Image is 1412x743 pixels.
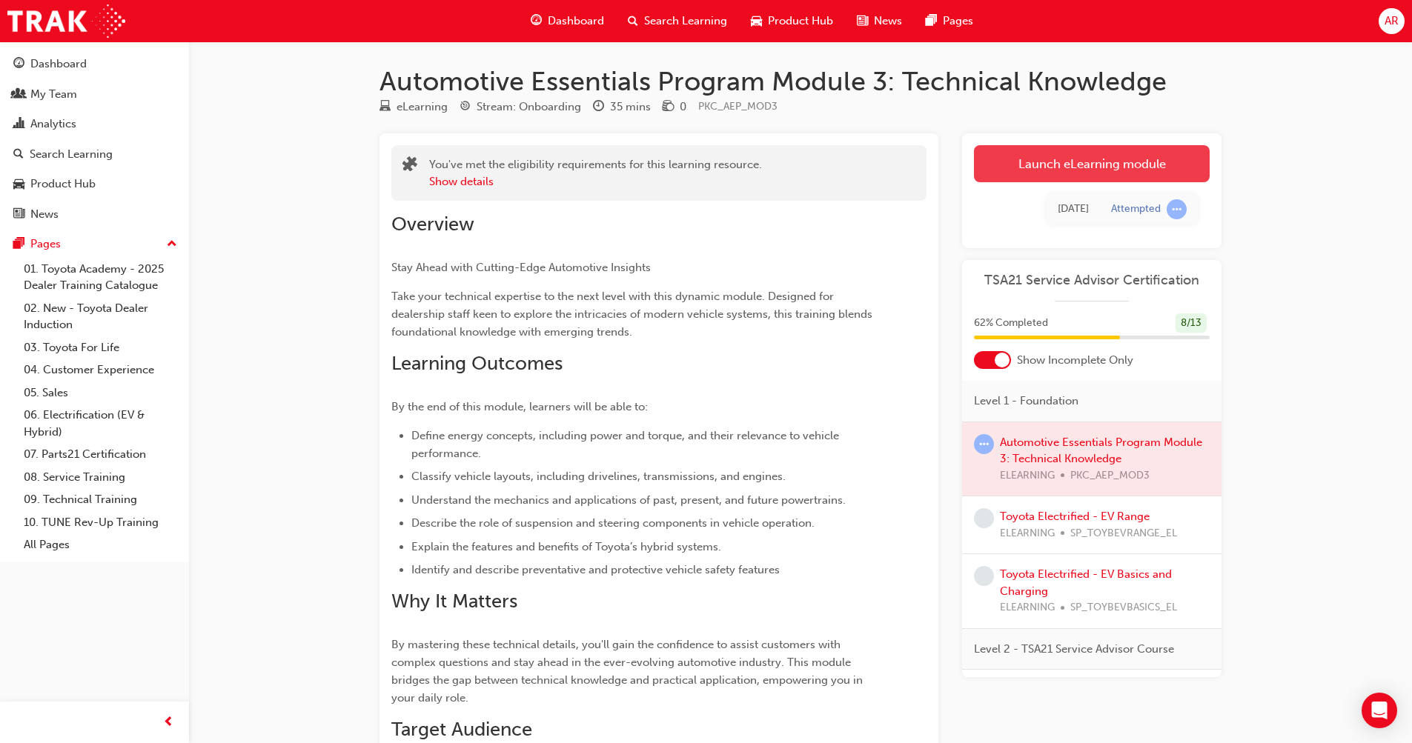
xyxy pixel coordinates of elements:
[397,99,448,116] div: eLearning
[6,230,183,258] button: Pages
[7,4,125,38] a: Trak
[391,400,648,413] span: By the end of this module, learners will be able to:
[411,493,846,507] span: Understand the mechanics and applications of past, present, and future powertrains.
[411,563,780,576] span: Identify and describe preventative and protective vehicle safety features
[30,176,96,193] div: Product Hub
[1070,525,1177,542] span: SP_TOYBEVRANGE_EL
[6,81,183,108] a: My Team
[974,393,1078,410] span: Level 1 - Foundation
[379,65,1222,98] h1: Automotive Essentials Program Module 3: Technical Knowledge
[13,238,24,251] span: pages-icon
[429,156,762,190] div: You've met the eligibility requirements for this learning resource.
[391,718,532,741] span: Target Audience
[974,434,994,454] span: learningRecordVerb_ATTEMPT-icon
[548,13,604,30] span: Dashboard
[1000,510,1150,523] a: Toyota Electrified - EV Range
[6,201,183,228] a: News
[30,86,77,103] div: My Team
[593,101,604,114] span: clock-icon
[391,352,563,375] span: Learning Outcomes
[680,99,686,116] div: 0
[1058,201,1089,218] div: Tue Sep 23 2025 12:22:50 GMT+0800 (AWST)
[13,58,24,71] span: guage-icon
[644,13,727,30] span: Search Learning
[391,638,866,704] span: By mastering these technical details, you'll gain the confidence to assist customers with complex...
[531,12,542,30] span: guage-icon
[6,141,183,168] a: Search Learning
[429,173,494,190] button: Show details
[18,443,183,466] a: 07. Parts21 Certification
[13,118,24,131] span: chart-icon
[163,713,174,732] span: prev-icon
[391,290,875,339] span: Take your technical expertise to the next level with this dynamic module. Designed for dealership...
[402,158,417,175] span: puzzle-icon
[411,516,815,530] span: Describe the role of suspension and steering components in vehicle operation.
[391,261,651,274] span: Stay Ahead with Cutting-Edge Automotive Insights
[18,466,183,489] a: 08. Service Training
[411,470,786,483] span: Classify vehicle layouts, including drivelines, transmissions, and engines.
[1017,352,1133,369] span: Show Incomplete Only
[663,101,674,114] span: money-icon
[460,98,581,116] div: Stream
[1167,199,1187,219] span: learningRecordVerb_ATTEMPT-icon
[30,56,87,73] div: Dashboard
[379,101,391,114] span: learningResourceType_ELEARNING-icon
[379,98,448,116] div: Type
[411,429,842,460] span: Define energy concepts, including power and torque, and their relevance to vehicle performance.
[18,297,183,336] a: 02. New - Toyota Dealer Induction
[6,47,183,230] button: DashboardMy TeamAnalyticsSearch LearningProduct HubNews
[18,258,183,297] a: 01. Toyota Academy - 2025 Dealer Training Catalogue
[739,6,845,36] a: car-iconProduct Hub
[167,235,177,254] span: up-icon
[13,178,24,191] span: car-icon
[18,533,183,556] a: All Pages
[30,236,61,253] div: Pages
[18,488,183,511] a: 09. Technical Training
[974,272,1210,289] a: TSA21 Service Advisor Certification
[1385,13,1399,30] span: AR
[391,590,517,613] span: Why It Matters
[30,116,76,133] div: Analytics
[751,12,762,30] span: car-icon
[974,508,994,528] span: learningRecordVerb_NONE-icon
[411,540,721,553] span: Explain the features and benefits of Toyota’s hybrid systems.
[974,566,994,586] span: learningRecordVerb_NONE-icon
[943,13,973,30] span: Pages
[1379,8,1405,34] button: AR
[845,6,914,36] a: news-iconNews
[18,511,183,534] a: 10. TUNE Rev-Up Training
[857,12,868,30] span: news-icon
[30,206,59,223] div: News
[974,145,1210,182] a: Launch eLearning module
[1111,202,1161,216] div: Attempted
[18,382,183,404] a: 05. Sales
[974,315,1048,332] span: 62 % Completed
[914,6,985,36] a: pages-iconPages
[698,100,778,113] span: Learning resource code
[13,148,24,161] span: search-icon
[616,6,739,36] a: search-iconSearch Learning
[18,359,183,382] a: 04. Customer Experience
[6,170,183,198] a: Product Hub
[874,13,902,30] span: News
[13,208,24,221] span: news-icon
[1362,693,1397,728] div: Open Intercom Messenger
[519,6,616,36] a: guage-iconDashboard
[1000,525,1055,542] span: ELEARNING
[1176,313,1207,333] div: 8 / 13
[926,12,937,30] span: pages-icon
[1070,599,1177,616] span: SP_TOYBEVBASICS_EL
[391,213,474,236] span: Overview
[663,98,686,116] div: Price
[18,336,183,359] a: 03. Toyota For Life
[30,146,113,163] div: Search Learning
[6,110,183,138] a: Analytics
[18,404,183,443] a: 06. Electrification (EV & Hybrid)
[1000,599,1055,616] span: ELEARNING
[1000,567,1172,598] a: Toyota Electrified - EV Basics and Charging
[628,12,638,30] span: search-icon
[460,101,471,114] span: target-icon
[974,641,1174,658] span: Level 2 - TSA21 Service Advisor Course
